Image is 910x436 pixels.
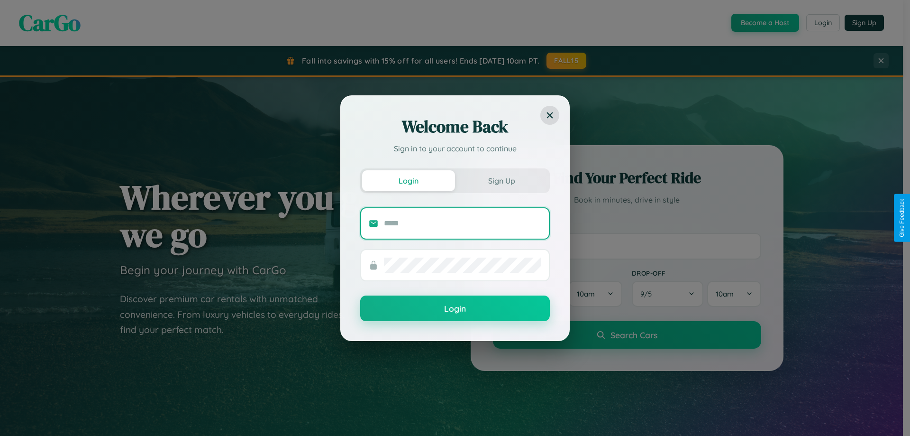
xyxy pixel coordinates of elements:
[899,199,905,237] div: Give Feedback
[360,115,550,138] h2: Welcome Back
[362,170,455,191] button: Login
[455,170,548,191] button: Sign Up
[360,296,550,321] button: Login
[360,143,550,154] p: Sign in to your account to continue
